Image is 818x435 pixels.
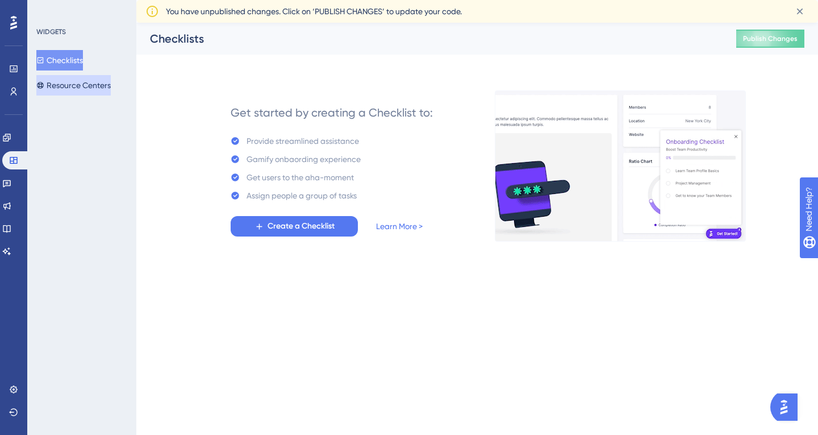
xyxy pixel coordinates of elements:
[247,171,354,184] div: Get users to the aha-moment
[247,152,361,166] div: Gamify onbaording experience
[743,34,798,43] span: Publish Changes
[376,219,423,233] a: Learn More >
[247,189,357,202] div: Assign people a group of tasks
[736,30,804,48] button: Publish Changes
[36,27,66,36] div: WIDGETS
[27,3,71,16] span: Need Help?
[36,75,111,96] button: Resource Centers
[166,5,462,18] span: You have unpublished changes. Click on ‘PUBLISH CHANGES’ to update your code.
[231,216,358,237] button: Create a Checklist
[231,105,433,121] div: Get started by creating a Checklist to:
[247,134,359,148] div: Provide streamlined assistance
[495,90,746,242] img: e28e67207451d1beac2d0b01ddd05b56.gif
[150,31,708,47] div: Checklists
[268,219,335,233] span: Create a Checklist
[770,390,804,424] iframe: UserGuiding AI Assistant Launcher
[36,50,83,71] button: Checklists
